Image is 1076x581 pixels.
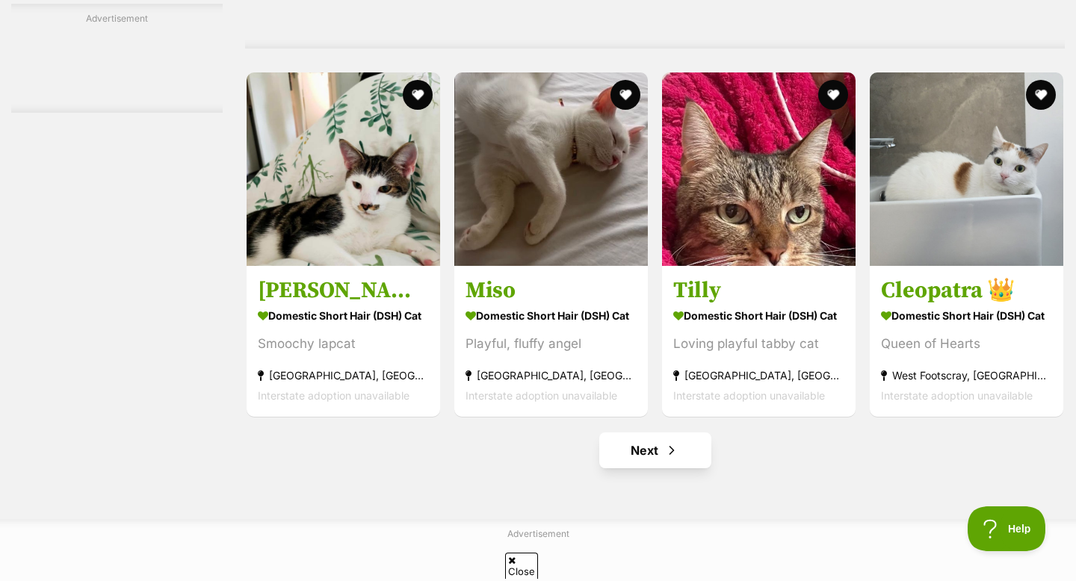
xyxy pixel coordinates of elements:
[673,390,825,403] span: Interstate adoption unavailable
[610,80,640,110] button: favourite
[466,305,637,327] strong: Domestic Short Hair (DSH) Cat
[466,277,637,305] h3: Miso
[870,266,1063,417] a: Cleopatra 👑 Domestic Short Hair (DSH) Cat Queen of Hearts West Footscray, [GEOGRAPHIC_DATA] Inter...
[466,390,617,403] span: Interstate adoption unavailable
[247,72,440,266] img: Jesse - Domestic Short Hair (DSH) Cat
[258,305,429,327] strong: Domestic Short Hair (DSH) Cat
[454,266,648,417] a: Miso Domestic Short Hair (DSH) Cat Playful, fluffy angel [GEOGRAPHIC_DATA], [GEOGRAPHIC_DATA] Int...
[505,553,538,579] span: Close
[599,432,711,468] a: Next page
[662,72,856,266] img: Tilly - Domestic Short Hair (DSH) Cat
[673,305,844,327] strong: Domestic Short Hair (DSH) Cat
[968,506,1046,551] iframe: Help Scout Beacon - Open
[258,390,409,403] span: Interstate adoption unavailable
[881,305,1052,327] strong: Domestic Short Hair (DSH) Cat
[1,1,13,13] img: consumer-privacy-logo.png
[245,432,1065,468] nav: Pagination
[258,335,429,355] div: Smoochy lapcat
[673,277,844,305] h3: Tilly
[881,277,1052,305] h3: Cleopatra 👑
[870,72,1063,266] img: Cleopatra 👑 - Domestic Short Hair (DSH) Cat
[454,72,648,266] img: Miso - Domestic Short Hair (DSH) Cat
[466,335,637,355] div: Playful, fluffy angel
[466,366,637,386] strong: [GEOGRAPHIC_DATA], [GEOGRAPHIC_DATA]
[662,266,856,417] a: Tilly Domestic Short Hair (DSH) Cat Loving playful tabby cat [GEOGRAPHIC_DATA], [GEOGRAPHIC_DATA]...
[258,366,429,386] strong: [GEOGRAPHIC_DATA], [GEOGRAPHIC_DATA]
[881,366,1052,386] strong: West Footscray, [GEOGRAPHIC_DATA]
[818,80,848,110] button: favourite
[881,335,1052,355] div: Queen of Hearts
[673,366,844,386] strong: [GEOGRAPHIC_DATA], [GEOGRAPHIC_DATA]
[403,80,433,110] button: favourite
[673,335,844,355] div: Loving playful tabby cat
[247,266,440,417] a: [PERSON_NAME] Domestic Short Hair (DSH) Cat Smoochy lapcat [GEOGRAPHIC_DATA], [GEOGRAPHIC_DATA] I...
[11,4,223,113] div: Advertisement
[881,390,1033,403] span: Interstate adoption unavailable
[1026,80,1056,110] button: favourite
[258,277,429,305] h3: [PERSON_NAME]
